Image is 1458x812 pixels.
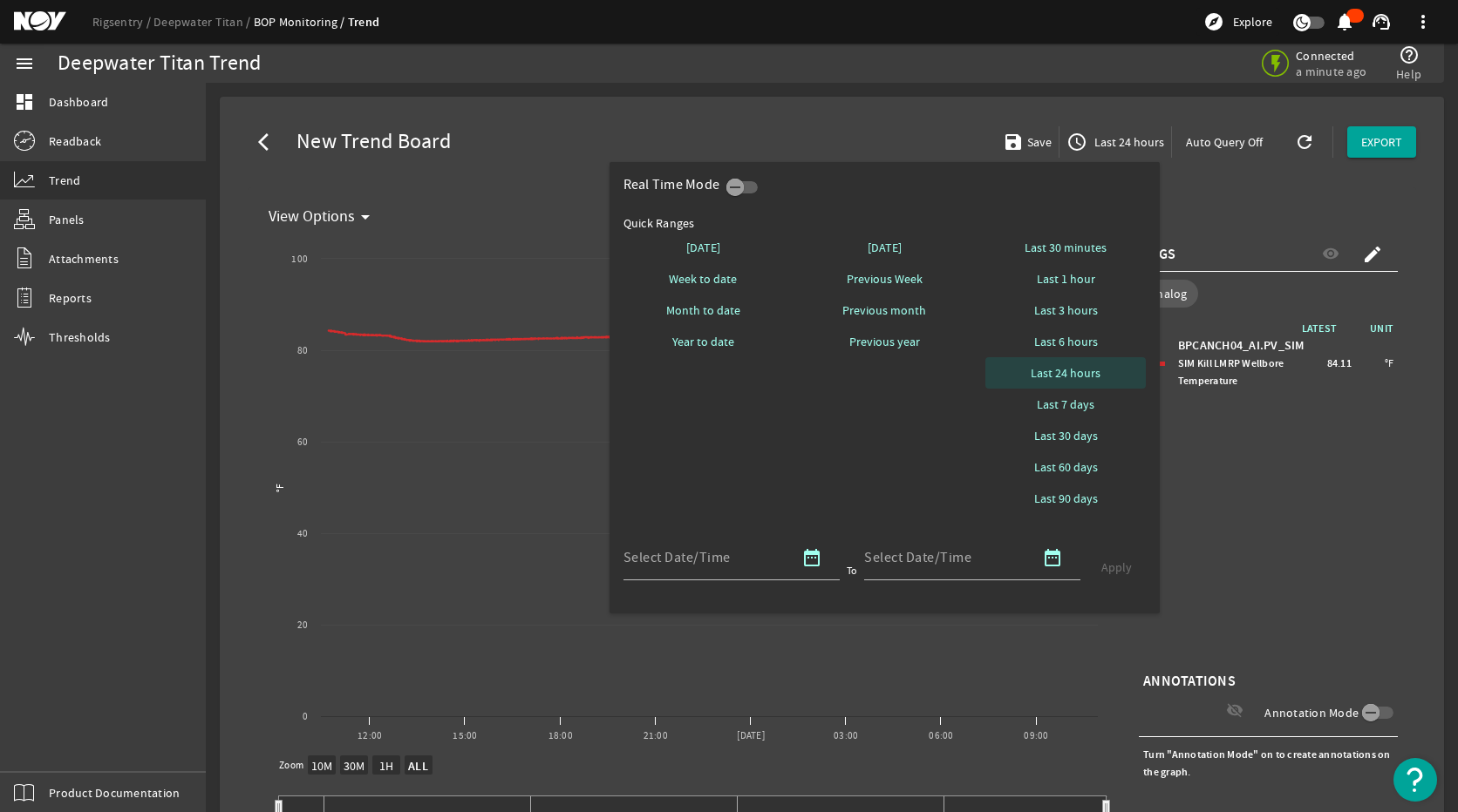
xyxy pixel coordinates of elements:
[623,214,1147,232] div: Quick Ranges
[804,326,964,357] button: Previous year
[623,232,784,263] button: [DATE]
[1393,758,1437,802] button: Open Resource Center
[669,270,737,288] span: Week to date
[985,232,1146,263] button: Last 30 minutes
[985,389,1146,420] button: Last 7 days
[1025,239,1107,256] span: Last 30 minutes
[804,294,964,326] button: Previous month
[686,239,720,256] span: [DATE]
[847,562,858,579] div: To
[804,263,964,294] button: Previous Week
[1034,427,1098,444] span: Last 30 days
[1034,458,1098,476] span: Last 60 days
[1037,396,1094,413] span: Last 7 days
[842,301,926,319] span: Previous month
[623,294,784,326] button: Month to date
[985,357,1146,389] button: Last 24 hours
[985,420,1146,451] button: Last 30 days
[666,301,740,319] span: Month to date
[623,263,784,294] button: Week to date
[1042,547,1063,568] mat-icon: date_range
[868,239,902,256] span: [DATE]
[1037,270,1095,288] span: Last 1 hour
[623,547,780,568] input: Select Date/Time
[801,547,822,568] mat-icon: date_range
[985,263,1146,294] button: Last 1 hour
[1034,490,1098,507] span: Last 90 days
[849,333,920,350] span: Previous year
[985,451,1146,483] button: Last 60 days
[985,294,1146,326] button: Last 3 hours
[804,232,964,263] button: [DATE]
[623,326,784,357] button: Year to date
[1031,364,1100,382] span: Last 24 hours
[1034,333,1098,350] span: Last 6 hours
[847,270,923,288] span: Previous Week
[985,483,1146,514] button: Last 90 days
[985,326,1146,357] button: Last 6 hours
[1034,301,1098,319] span: Last 3 hours
[623,176,727,193] div: Real Time Mode
[864,547,1021,568] input: Select Date/Time
[672,333,734,350] span: Year to date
